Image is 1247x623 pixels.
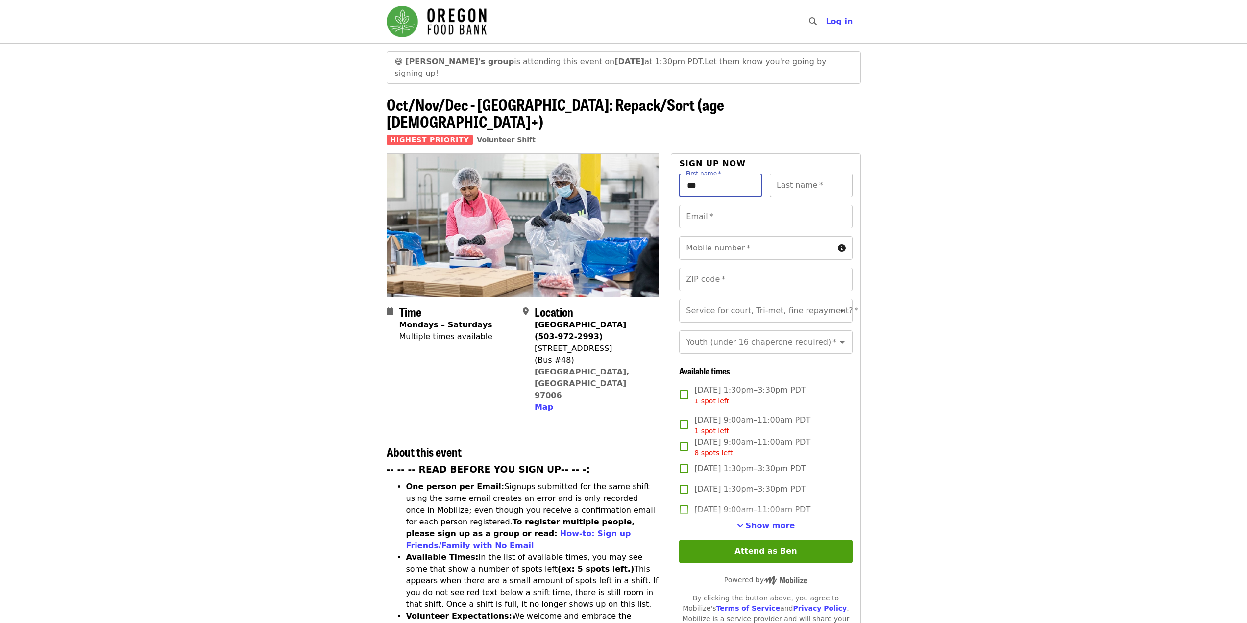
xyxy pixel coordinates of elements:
[558,564,634,573] strong: (ex: 5 spots left.)
[523,307,529,316] i: map-marker-alt icon
[399,303,421,320] span: Time
[399,320,492,329] strong: Mondays – Saturdays
[399,331,492,343] div: Multiple times available
[694,504,810,516] span: [DATE] 9:00am–11:00am PDT
[679,174,762,197] input: First name
[406,551,660,610] li: In the list of available times, you may see some that show a number of spots left This appears wh...
[387,154,659,296] img: Oct/Nov/Dec - Beaverton: Repack/Sort (age 10+) organized by Oregon Food Bank
[716,604,780,612] a: Terms of Service
[686,171,721,176] label: First name
[614,57,644,66] strong: [DATE]
[406,481,660,551] li: Signups submitted for the same shift using the same email creates an error and is only recorded o...
[826,17,853,26] span: Log in
[793,604,847,612] a: Privacy Policy
[694,414,810,436] span: [DATE] 9:00am–11:00am PDT
[387,443,462,460] span: About this event
[694,483,806,495] span: [DATE] 1:30pm–3:30pm PDT
[535,402,553,412] span: Map
[764,576,807,585] img: Powered by Mobilize
[694,436,810,458] span: [DATE] 9:00am–11:00am PDT
[770,174,853,197] input: Last name
[395,57,403,66] span: grinning face emoji
[694,449,733,457] span: 8 spots left
[694,384,806,406] span: [DATE] 1:30pm–3:30pm PDT
[694,463,806,474] span: [DATE] 1:30pm–3:30pm PDT
[387,135,473,145] span: Highest Priority
[387,464,590,474] strong: -- -- -- READ BEFORE YOU SIGN UP-- -- -:
[387,6,487,37] img: Oregon Food Bank - Home
[835,335,849,349] button: Open
[405,57,705,66] span: is attending this event on at 1:30pm PDT.
[679,268,852,291] input: ZIP code
[694,397,729,405] span: 1 spot left
[694,427,729,435] span: 1 spot left
[737,520,795,532] button: See more timeslots
[679,236,833,260] input: Mobile number
[477,136,536,144] a: Volunteer Shift
[838,244,846,253] i: circle-info icon
[809,17,817,26] i: search icon
[535,367,630,400] a: [GEOGRAPHIC_DATA], [GEOGRAPHIC_DATA] 97006
[679,159,746,168] span: Sign up now
[406,517,635,538] strong: To register multiple people, please sign up as a group or read:
[406,482,505,491] strong: One person per Email:
[406,611,513,621] strong: Volunteer Expectations:
[387,307,393,316] i: calendar icon
[387,93,724,133] span: Oct/Nov/Dec - [GEOGRAPHIC_DATA]: Repack/Sort (age [DEMOGRAPHIC_DATA]+)
[724,576,807,584] span: Powered by
[535,320,626,341] strong: [GEOGRAPHIC_DATA] (503-972-2993)
[535,401,553,413] button: Map
[818,12,860,31] button: Log in
[679,205,852,228] input: Email
[535,303,573,320] span: Location
[535,343,651,354] div: [STREET_ADDRESS]
[405,57,514,66] strong: [PERSON_NAME]'s group
[835,304,849,318] button: Open
[406,529,631,550] a: How-to: Sign up Friends/Family with No Email
[746,521,795,530] span: Show more
[679,540,852,563] button: Attend as Ben
[823,10,831,33] input: Search
[535,354,651,366] div: (Bus #48)
[679,364,730,377] span: Available times
[406,552,479,562] strong: Available Times:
